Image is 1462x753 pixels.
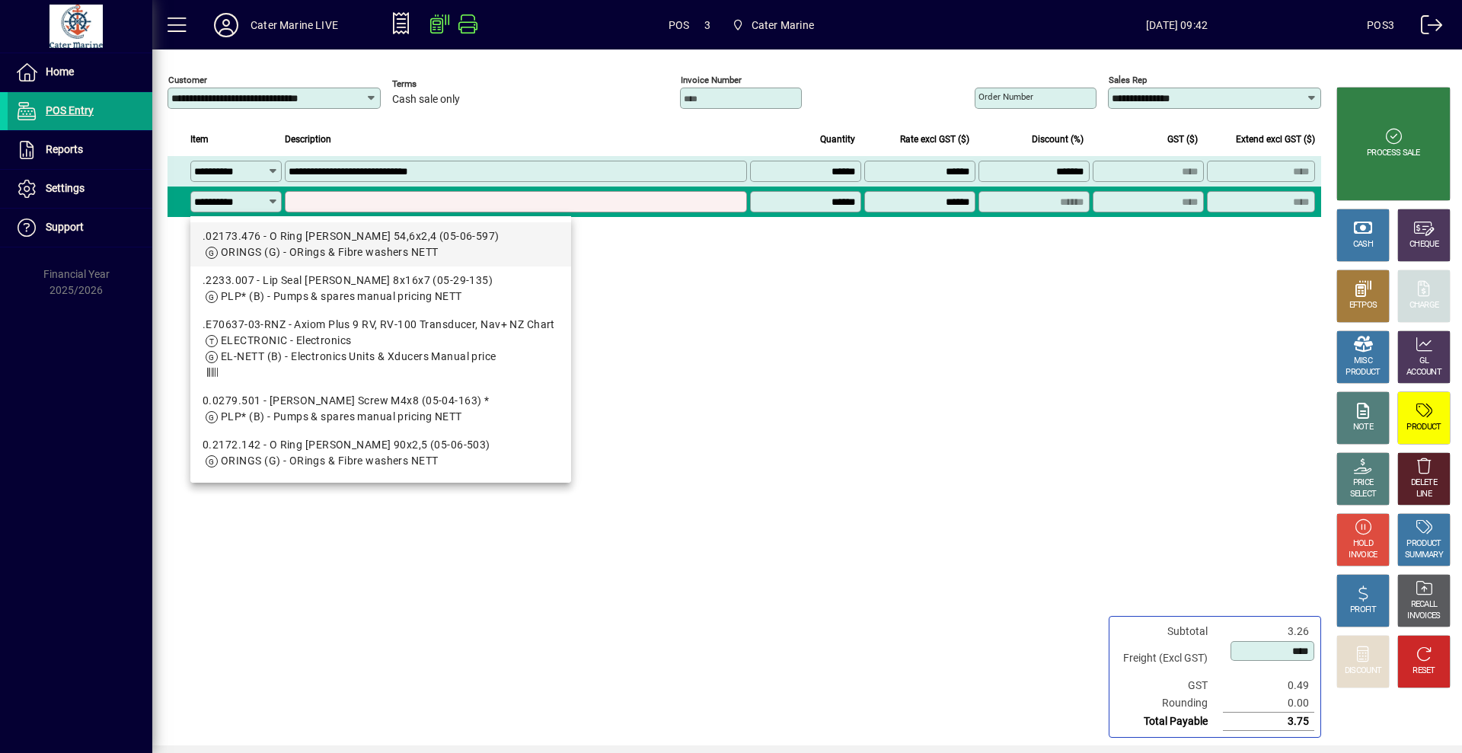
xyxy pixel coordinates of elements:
div: SELECT [1350,489,1377,500]
div: GL [1419,356,1429,367]
div: PRICE [1353,477,1374,489]
span: ORINGS (G) - ORings & Fibre washers NETT [221,246,439,258]
span: 3 [704,13,710,37]
span: POS Entry [46,104,94,116]
mat-option: 0.2172.142 - O Ring Johnson 90x2,5 (05-06-503) [190,431,571,475]
div: DELETE [1411,477,1437,489]
td: 3.75 [1223,713,1314,731]
span: Cater Marine [726,11,820,39]
a: Logout [1409,3,1443,53]
div: LINE [1416,489,1432,500]
span: Discount (%) [1032,131,1084,148]
mat-option: .02173.476 - O Ring Johnson 54,6x2,4 (05-06-597) [190,222,571,266]
div: RESET [1413,665,1435,677]
span: Reports [46,143,83,155]
span: POS [669,13,690,37]
div: RECALL [1411,599,1438,611]
span: ORINGS (G) - ORings & Fibre washers NETT [221,455,439,467]
span: Cater Marine [752,13,814,37]
button: Profile [202,11,251,39]
div: EFTPOS [1349,300,1377,311]
td: 0.49 [1223,677,1314,694]
div: CHEQUE [1409,239,1438,250]
div: HOLD [1353,538,1373,550]
td: Subtotal [1116,623,1223,640]
div: POS3 [1367,13,1394,37]
a: Settings [8,170,152,208]
div: PROCESS SALE [1367,148,1420,159]
div: PROFIT [1350,605,1376,616]
td: GST [1116,677,1223,694]
div: .02173.476 - O Ring [PERSON_NAME] 54,6x2,4 (05-06-597) [203,228,559,244]
div: .E70637-03-RNZ - Axiom Plus 9 RV, RV-100 Transducer, Nav+ NZ Chart [203,317,559,333]
a: Support [8,209,152,247]
mat-option: .2233.007 - Lip Seal Johnson 8x16x7 (05-29-135) [190,266,571,311]
div: SUMMARY [1405,550,1443,561]
div: CASH [1353,239,1373,250]
div: INVOICES [1407,611,1440,622]
div: 0.0279.501 - [PERSON_NAME] Screw M4x8 (05-04-163) * [203,393,559,409]
mat-option: 0.2230.015 - Johnson V-ring (05-19-503 [190,475,571,519]
mat-label: Invoice number [681,75,742,85]
div: PRODUCT [1345,367,1380,378]
span: Settings [46,182,85,194]
span: Description [285,131,331,148]
td: 0.00 [1223,694,1314,713]
span: Cash sale only [392,94,460,106]
div: 0.2172.142 - O Ring [PERSON_NAME] 90x2,5 (05-06-503) [203,437,559,453]
span: Item [190,131,209,148]
td: Total Payable [1116,713,1223,731]
span: Rate excl GST ($) [900,131,969,148]
span: Quantity [820,131,855,148]
div: Cater Marine LIVE [251,13,338,37]
span: PLP* (B) - Pumps & spares manual pricing NETT [221,410,462,423]
div: INVOICE [1349,550,1377,561]
div: NOTE [1353,422,1373,433]
div: DISCOUNT [1345,665,1381,677]
div: CHARGE [1409,300,1439,311]
div: PRODUCT [1406,538,1441,550]
span: ELECTRONIC - Electronics [221,334,352,346]
td: Rounding [1116,694,1223,713]
mat-label: Sales rep [1109,75,1147,85]
mat-option: .E70637-03-RNZ - Axiom Plus 9 RV, RV-100 Transducer, Nav+ NZ Chart [190,311,571,387]
span: Home [46,65,74,78]
div: MISC [1354,356,1372,367]
span: [DATE] 09:42 [987,13,1367,37]
a: Reports [8,131,152,169]
mat-option: 0.0279.501 - Johnson Screw M4x8 (05-04-163) * [190,387,571,431]
span: PLP* (B) - Pumps & spares manual pricing NETT [221,290,462,302]
mat-label: Customer [168,75,207,85]
span: GST ($) [1167,131,1198,148]
div: PRODUCT [1406,422,1441,433]
span: Extend excl GST ($) [1236,131,1315,148]
div: .2233.007 - Lip Seal [PERSON_NAME] 8x16x7 (05-29-135) [203,273,559,289]
div: ACCOUNT [1406,367,1441,378]
td: 3.26 [1223,623,1314,640]
div: 0.2230.015 - [PERSON_NAME] V-ring ([PHONE_NUMBER] [203,481,559,497]
span: Terms [392,79,484,89]
span: EL-NETT (B) - Electronics Units & Xducers Manual price [221,350,496,362]
span: Support [46,221,84,233]
mat-label: Order number [978,91,1033,102]
td: Freight (Excl GST) [1116,640,1223,677]
a: Home [8,53,152,91]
